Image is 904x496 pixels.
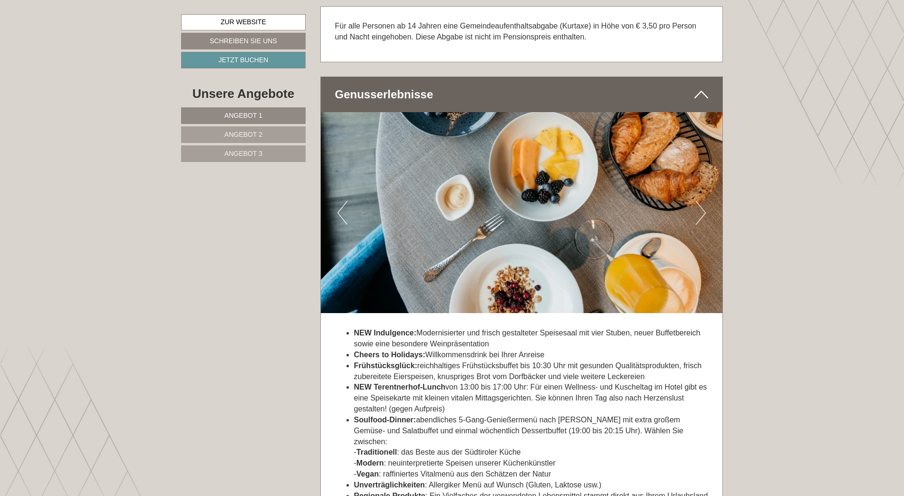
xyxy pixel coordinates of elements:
[356,448,397,456] strong: Traditionell
[181,33,306,49] a: Schreiben Sie uns
[354,362,702,381] span: reichhaltiges Frühstücksbuffet bis 10:30 Uhr mit gesunden Qualitätsprodukten, frisch zubereitete ...
[354,415,709,480] li: abendliches 5-Gang-Genießermenü nach [PERSON_NAME] mit extra großem Gemüse- und Salatbuffet und e...
[696,201,706,225] button: Next
[354,383,446,391] strong: NEW Terentnerhof-Lunch
[354,480,709,491] li: : Allergiker Menü auf Wunsch (Gluten, Laktose usw.)
[224,131,262,138] span: Angebot 2
[354,383,707,413] span: von 13:00 bis 17:00 Uhr: Für einen Wellness- und Kuscheltag im Hotel gibt es eine Speisekarte mit...
[356,459,384,467] strong: Modern
[354,362,417,370] strong: Frühstücksglück:
[337,201,347,225] button: Previous
[321,77,723,112] div: Genuss­erlebnisse
[181,14,306,30] a: Zur Website
[354,481,425,489] strong: Unverträglichkeiten
[354,351,425,359] strong: Cheers to Holidays:
[335,21,709,43] p: Für alle Personen ab 14 Jahren eine Gemeindeaufenthaltsabgabe (Kurtaxe) in Höhe von € 3,50 pro Pe...
[181,52,306,68] a: Jetzt buchen
[354,329,701,348] span: Modernisierter und frisch gestalteter Speisesaal mit vier Stuben, neuer Buffetbereich sowie eine ...
[224,112,262,119] span: Angebot 1
[224,150,262,157] span: Angebot 3
[354,416,416,424] strong: Soulfood-Dinner:
[354,351,545,359] span: Willkommensdrink bei Ihrer Anreise
[356,470,379,478] strong: Vegan
[181,85,306,103] div: Unsere Angebote
[354,329,417,337] span: NEW Indulgence:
